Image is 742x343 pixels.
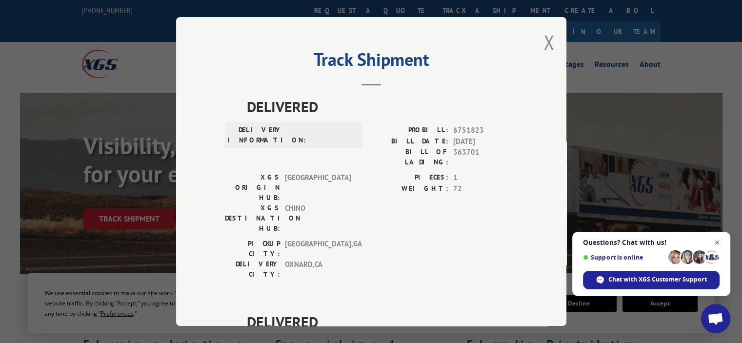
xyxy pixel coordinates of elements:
span: Questions? Chat with us! [583,239,720,246]
span: Support is online [583,254,665,261]
label: XGS DESTINATION HUB: [225,203,280,234]
span: [GEOGRAPHIC_DATA] , GA [285,239,351,259]
label: XGS ORIGIN HUB: [225,172,280,203]
label: PROBILL: [371,125,448,136]
span: [GEOGRAPHIC_DATA] [285,172,351,203]
span: 363701 [453,147,518,167]
label: DELIVERY CITY: [225,259,280,280]
div: Chat with XGS Customer Support [583,271,720,289]
div: Open chat [701,304,730,333]
label: PICKUP CITY: [225,239,280,259]
button: Close modal [543,29,554,55]
span: CHINO [285,203,351,234]
span: DELIVERED [247,96,518,118]
span: 6751823 [453,125,518,136]
span: [DATE] [453,136,518,147]
span: DELIVERED [247,311,518,333]
label: BILL DATE: [371,136,448,147]
span: 1 [453,172,518,183]
label: BILL OF LADING: [371,147,448,167]
label: PIECES: [371,172,448,183]
h2: Track Shipment [225,53,518,71]
span: Close chat [711,237,723,249]
span: Chat with XGS Customer Support [608,275,707,284]
label: WEIGHT: [371,183,448,195]
span: 72 [453,183,518,195]
label: DELIVERY INFORMATION: [228,125,283,145]
span: OXNARD , CA [285,259,351,280]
